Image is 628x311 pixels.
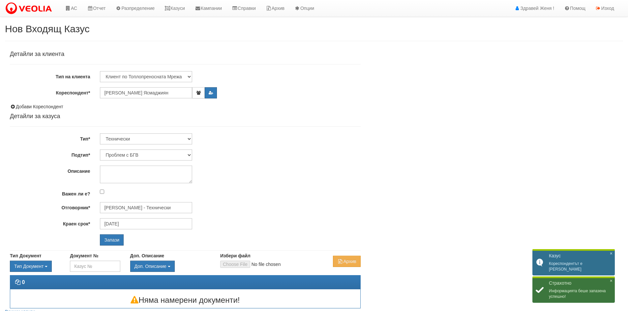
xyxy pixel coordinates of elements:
div: Двоен клик, за изчистване на избраната стойност. [130,261,210,272]
label: Краен срок* [5,218,95,227]
h4: Детайли за клиента [10,51,361,58]
div: Добави Кореспондент [10,103,361,110]
div: Двоен клик, за изчистване на избраната стойност. [10,261,60,272]
input: ЕГН/Име/Адрес/Аб.№/Парт.№/Тел./Email [100,87,192,98]
strong: 0 [22,279,25,285]
label: Кореспондент* [5,87,95,96]
label: Описание [5,166,95,174]
span: × [610,251,613,256]
input: Търсене по Име / Имейл [100,218,192,229]
h3: Няма намерени документи! [10,296,360,304]
button: Тип Документ [10,261,52,272]
span: × [610,278,613,284]
label: Документ № [70,252,98,259]
span: Доп. Описание [135,264,166,269]
button: Доп. Описание [130,261,175,272]
input: Запази [100,234,124,246]
div: Информацията беше запазена успешно! [532,277,615,303]
label: Отговорник* [5,202,95,211]
h2: Страхотно [549,280,612,286]
span: Тип Документ [14,264,44,269]
input: Търсене по Име / Имейл [100,202,192,213]
h2: Казус [549,253,612,259]
label: Важен ли е? [5,188,95,197]
img: VeoliaLogo.png [5,2,55,15]
h2: Нов Входящ Казус [5,23,623,34]
button: Архив [333,256,360,267]
label: Доп. Описание [130,252,164,259]
label: Подтип* [5,149,95,158]
input: Казус № [70,261,120,272]
h4: Детайли за казуса [10,113,361,120]
label: Избери файл [220,252,251,259]
div: Кореспондентът е [PERSON_NAME] [532,250,615,275]
label: Тип Документ [10,252,42,259]
label: Тип на клиента [5,71,95,80]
